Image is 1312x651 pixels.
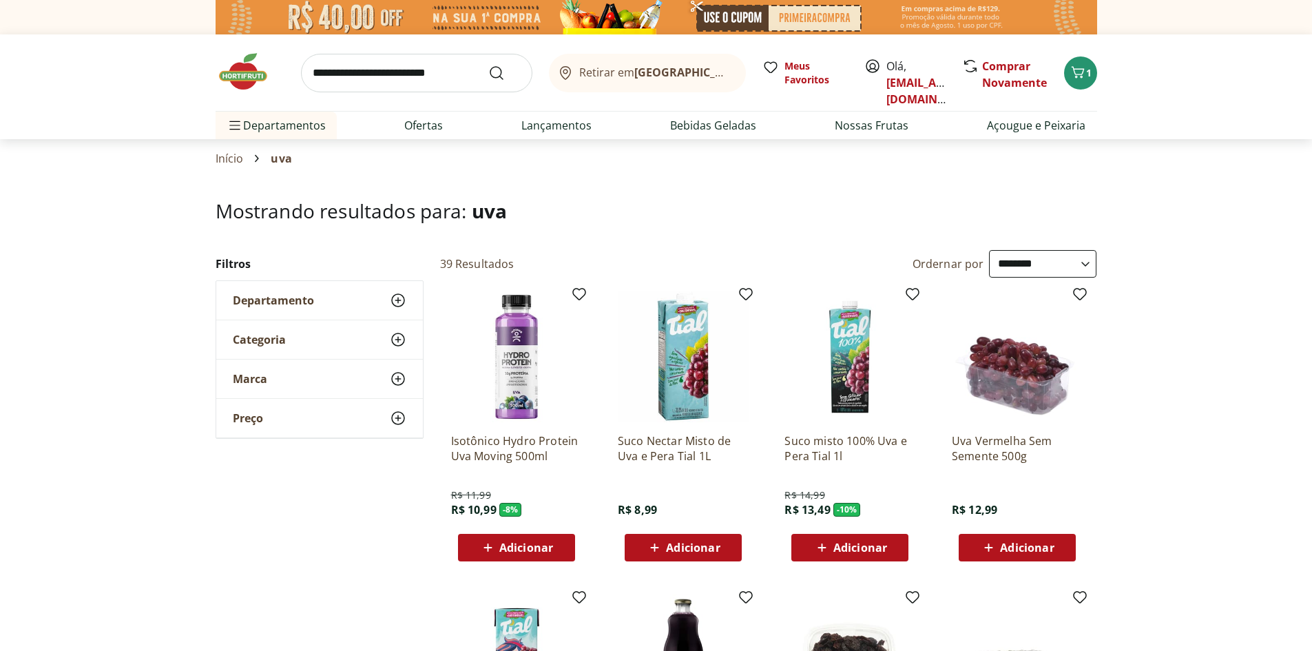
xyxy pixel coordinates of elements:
h1: Mostrando resultados para: [216,200,1097,222]
a: [EMAIL_ADDRESS][DOMAIN_NAME] [886,75,982,107]
span: - 10 % [833,503,861,517]
span: Meus Favoritos [784,59,848,87]
span: R$ 11,99 [451,488,491,502]
span: R$ 8,99 [618,502,657,517]
button: Departamento [216,281,423,320]
span: Adicionar [1000,542,1054,553]
span: R$ 12,99 [952,502,997,517]
span: Preço [233,411,263,425]
button: Preço [216,399,423,437]
img: Hortifruti [216,51,284,92]
a: Suco Nectar Misto de Uva e Pera Tial 1L [618,433,749,464]
span: Retirar em [579,66,731,79]
button: Menu [227,109,243,142]
a: Açougue e Peixaria [987,117,1085,134]
button: Submit Search [488,65,521,81]
a: Suco misto 100% Uva e Pera Tial 1l [784,433,915,464]
a: Ofertas [404,117,443,134]
button: Carrinho [1064,56,1097,90]
button: Marca [216,360,423,398]
button: Adicionar [791,534,908,561]
span: R$ 14,99 [784,488,824,502]
button: Adicionar [458,534,575,561]
b: [GEOGRAPHIC_DATA]/[GEOGRAPHIC_DATA] [634,65,866,80]
span: Departamentos [227,109,326,142]
button: Adicionar [625,534,742,561]
button: Categoria [216,320,423,359]
span: Adicionar [833,542,887,553]
span: R$ 13,49 [784,502,830,517]
span: uva [472,198,507,224]
span: Categoria [233,333,286,347]
a: Uva Vermelha Sem Semente 500g [952,433,1083,464]
button: Retirar em[GEOGRAPHIC_DATA]/[GEOGRAPHIC_DATA] [549,54,746,92]
span: 1 [1086,66,1092,79]
img: Uva Vermelha Sem Semente 500g [952,291,1083,422]
a: Nossas Frutas [835,117,908,134]
a: Lançamentos [521,117,592,134]
img: Isotônico Hydro Protein Uva Moving 500ml [451,291,582,422]
span: Adicionar [499,542,553,553]
img: Suco Nectar Misto de Uva e Pera Tial 1L [618,291,749,422]
a: Início [216,152,244,165]
span: uva [271,152,291,165]
span: Departamento [233,293,314,307]
a: Comprar Novamente [982,59,1047,90]
h2: 39 Resultados [440,256,514,271]
span: Marca [233,372,267,386]
span: Olá, [886,58,948,107]
a: Bebidas Geladas [670,117,756,134]
a: Meus Favoritos [762,59,848,87]
h2: Filtros [216,250,424,278]
img: Suco misto 100% Uva e Pera Tial 1l [784,291,915,422]
span: R$ 10,99 [451,502,497,517]
span: Adicionar [666,542,720,553]
a: Isotônico Hydro Protein Uva Moving 500ml [451,433,582,464]
button: Adicionar [959,534,1076,561]
input: search [301,54,532,92]
span: - 8 % [499,503,522,517]
label: Ordernar por [913,256,984,271]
